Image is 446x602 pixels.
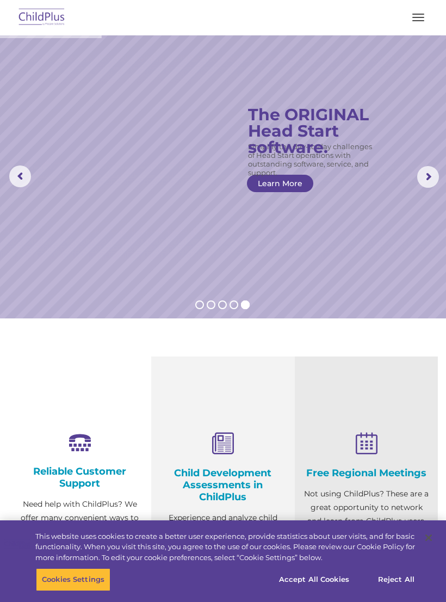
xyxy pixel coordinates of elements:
[248,142,378,177] rs-layer: Simplify the day-to-day challenges of Head Start operations with outstanding software, service, a...
[159,511,286,593] p: Experience and analyze child assessments and Head Start data management in one system with zero c...
[247,175,313,192] a: Learn More
[273,568,355,591] button: Accept All Cookies
[36,568,110,591] button: Cookies Settings
[16,497,143,593] p: Need help with ChildPlus? We offer many convenient ways to contact our amazing Customer Support r...
[248,107,387,156] rs-layer: The ORIGINAL Head Start software.
[303,487,430,555] p: Not using ChildPlus? These are a great opportunity to network and learn from ChildPlus users. Fin...
[417,526,441,550] button: Close
[16,5,67,30] img: ChildPlus by Procare Solutions
[35,531,415,563] div: This website uses cookies to create a better user experience, provide statistics about user visit...
[303,467,430,479] h4: Free Regional Meetings
[16,465,143,489] h4: Reliable Customer Support
[362,568,430,591] button: Reject All
[159,467,286,503] h4: Child Development Assessments in ChildPlus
